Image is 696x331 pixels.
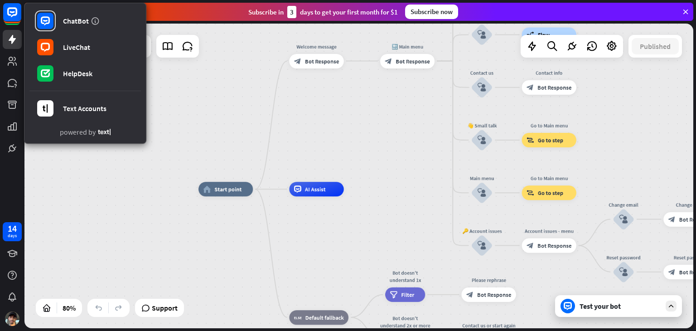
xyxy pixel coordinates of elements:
div: Main menu [460,175,503,182]
span: Bot Response [537,84,571,91]
span: Bot Response [396,58,430,65]
div: Subscribe in days to get your first month for $1 [248,6,398,18]
span: Bot Response [477,291,511,298]
i: block_user_input [478,83,486,92]
div: Bot doesn't understand 2x or more [380,315,430,329]
div: Bot doesn't understand 1x [380,269,430,284]
div: Subscribe now [405,5,458,19]
div: 🔑 Account issues [460,227,503,234]
span: Filter [401,291,414,298]
i: builder_tree [527,31,534,38]
div: Change email [602,201,645,208]
div: 80% [60,301,78,315]
span: Bot Response [305,58,339,65]
i: block_goto [527,136,534,144]
div: Contact us [460,69,503,77]
div: Welcome message [284,43,349,50]
div: 14 [8,224,17,233]
div: 3 [287,6,296,18]
div: Account issues - menu [517,227,582,234]
span: Flow [538,31,550,38]
button: Open LiveChat chat widget [7,4,34,31]
div: Please rephrase [456,277,521,284]
div: Contact info [517,69,582,77]
i: block_user_input [478,136,486,144]
i: block_bot_response [385,58,392,65]
i: block_bot_response [668,215,676,223]
div: Reset password [602,254,645,261]
i: block_user_input [478,30,486,39]
div: Test your bot [580,302,661,311]
i: block_user_input [619,215,628,224]
button: Published [632,38,679,54]
div: Go to Main menu [517,122,582,129]
span: Go to step [538,189,563,196]
div: 🔙 Main menu [375,43,440,50]
div: days [8,233,17,239]
span: AI Assist [305,185,326,193]
div: Contact us or start again [456,322,521,329]
span: Support [152,301,178,315]
i: block_user_input [478,189,486,197]
i: block_user_input [619,268,628,276]
i: block_fallback [294,314,302,321]
i: filter [390,291,398,298]
i: block_bot_response [466,291,474,298]
span: Go to step [538,136,563,144]
i: block_goto [527,189,534,196]
span: Default fallback [305,314,344,321]
i: block_bot_response [527,242,534,249]
span: Start point [214,185,242,193]
i: home_2 [203,185,211,193]
i: block_bot_response [294,58,301,65]
i: block_bot_response [527,84,534,91]
i: block_bot_response [668,268,676,276]
span: Bot Response [537,242,571,249]
div: Newsletter [460,16,503,24]
div: Go to Main menu [517,175,582,182]
div: 👋 Small talk [460,122,503,129]
i: block_user_input [478,241,486,250]
div: Newsletter flow [517,16,582,24]
a: 14 days [3,222,22,241]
